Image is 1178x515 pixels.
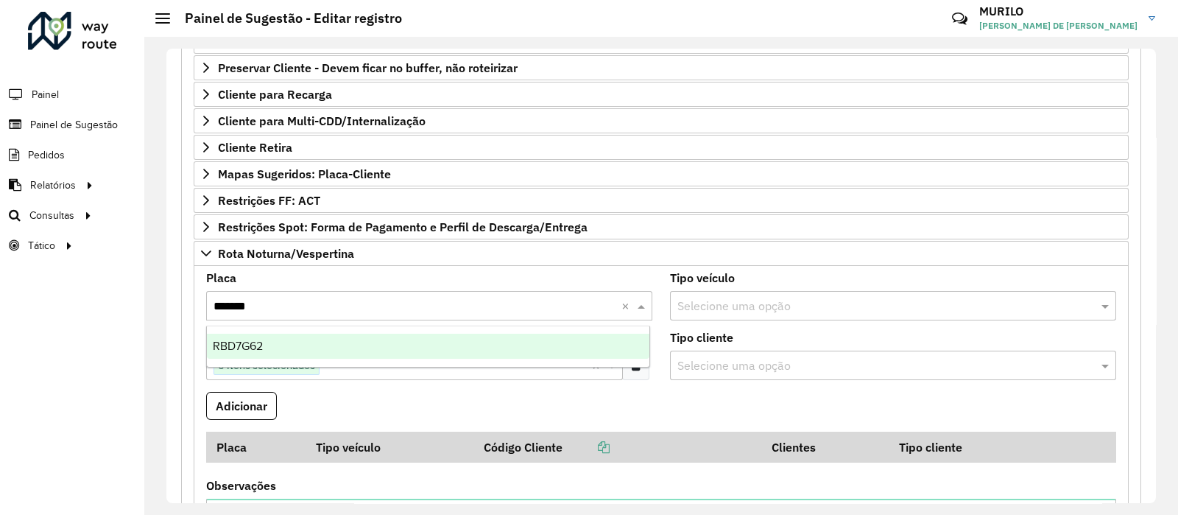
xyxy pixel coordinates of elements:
a: Restrições Spot: Forma de Pagamento e Perfil de Descarga/Entrega [194,214,1129,239]
span: Painel de Sugestão [30,117,118,133]
th: Código Cliente [473,432,762,463]
span: Mapas Sugeridos: Placa-Cliente [218,168,391,180]
a: Cliente para Recarga [194,82,1129,107]
span: Cliente para Multi-CDD/Internalização [218,115,426,127]
span: Consultas [29,208,74,223]
span: RBD7G62 [213,340,263,352]
a: Contato Rápido [944,3,976,35]
a: Cliente Retira [194,135,1129,160]
span: Rota Noturna/Vespertina [218,248,354,259]
th: Tipo cliente [889,432,1054,463]
a: Copiar [562,440,610,455]
span: Pedidos [28,147,65,163]
button: Adicionar [206,392,277,420]
span: Clear all [621,297,634,315]
span: Restrições Spot: Forma de Pagamento e Perfil de Descarga/Entrega [218,221,588,233]
span: Restrições FF: ACT [218,195,320,206]
a: Mapas Sugeridos: Placa-Cliente [194,161,1129,186]
label: Tipo veículo [670,269,735,287]
a: Preservar Cliente - Devem ficar no buffer, não roteirizar [194,55,1129,80]
span: Preservar Cliente - Devem ficar no buffer, não roteirizar [218,62,518,74]
th: Placa [206,432,306,463]
h2: Painel de Sugestão - Editar registro [170,10,402,27]
label: Observações [206,477,276,494]
a: Cliente para Multi-CDD/Internalização [194,108,1129,133]
a: Rota Noturna/Vespertina [194,241,1129,266]
span: Painel [32,87,59,102]
span: [PERSON_NAME] DE [PERSON_NAME] [979,19,1138,32]
span: Relatórios [30,178,76,193]
ng-dropdown-panel: Options list [206,326,650,368]
span: Cliente para Recarga [218,88,332,100]
h3: MURILO [979,4,1138,18]
label: Placa [206,269,236,287]
th: Tipo veículo [306,432,473,463]
label: Tipo cliente [670,329,733,346]
th: Clientes [762,432,889,463]
span: Tático [28,238,55,253]
span: Cliente Retira [218,141,292,153]
a: Restrições FF: ACT [194,188,1129,213]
